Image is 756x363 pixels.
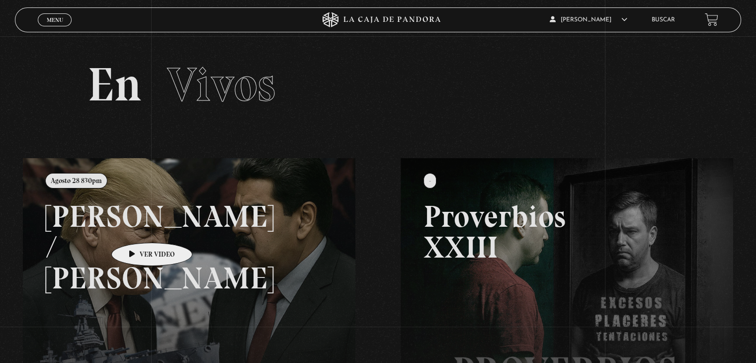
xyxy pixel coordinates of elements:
[47,17,63,23] span: Menu
[43,25,67,32] span: Cerrar
[705,13,718,26] a: View your shopping cart
[87,61,668,108] h2: En
[550,17,627,23] span: [PERSON_NAME]
[167,56,275,113] span: Vivos
[652,17,675,23] a: Buscar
